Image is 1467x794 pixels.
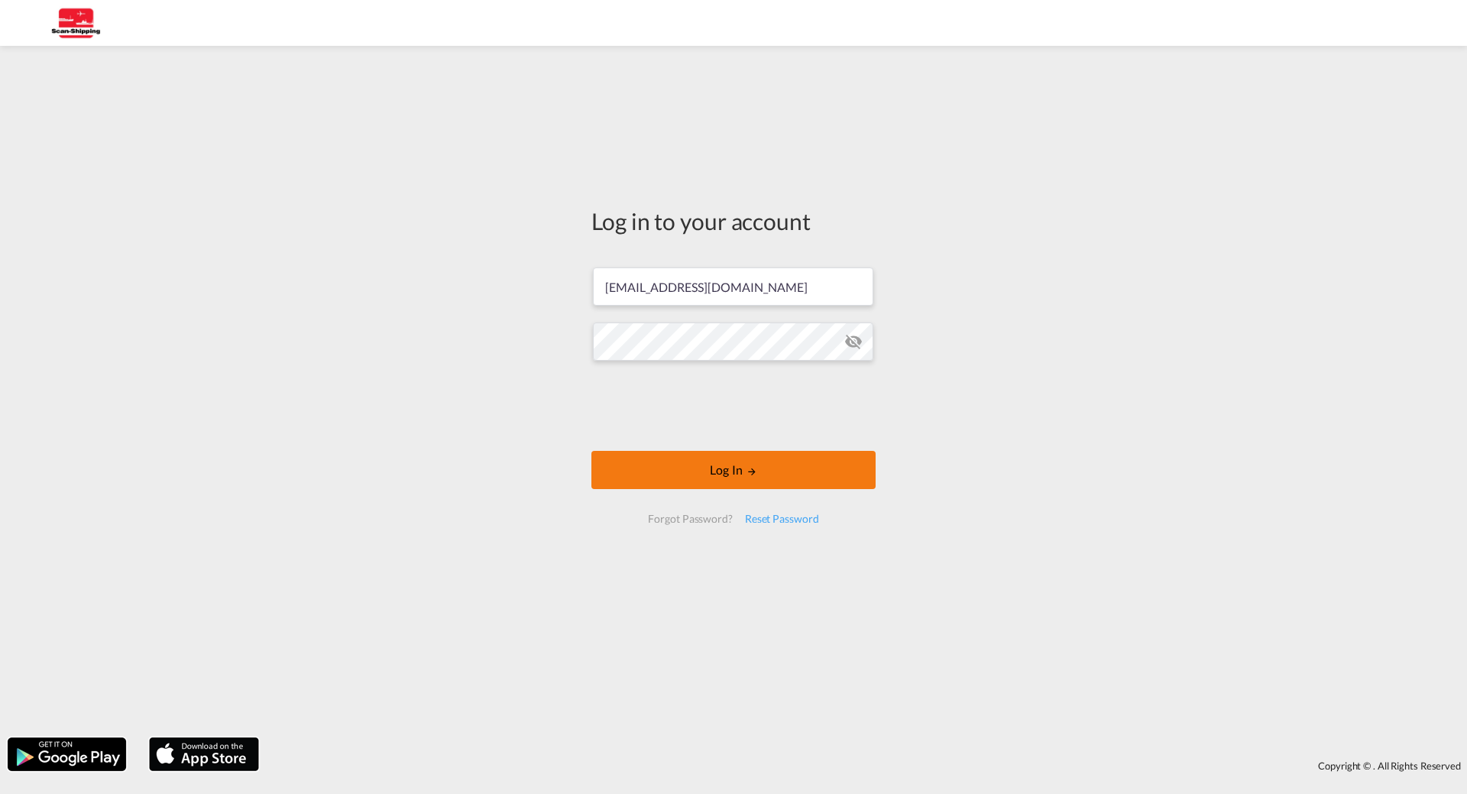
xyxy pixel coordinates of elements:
[844,332,863,351] md-icon: icon-eye-off
[267,753,1467,779] div: Copyright © . All Rights Reserved
[739,505,825,533] div: Reset Password
[617,376,850,436] iframe: reCAPTCHA
[591,451,876,489] button: LOGIN
[147,736,261,773] img: apple.png
[642,505,738,533] div: Forgot Password?
[6,736,128,773] img: google.png
[593,267,873,306] input: Enter email/phone number
[23,6,126,41] img: 123b615026f311ee80dabbd30bc9e10f.jpg
[591,205,876,237] div: Log in to your account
